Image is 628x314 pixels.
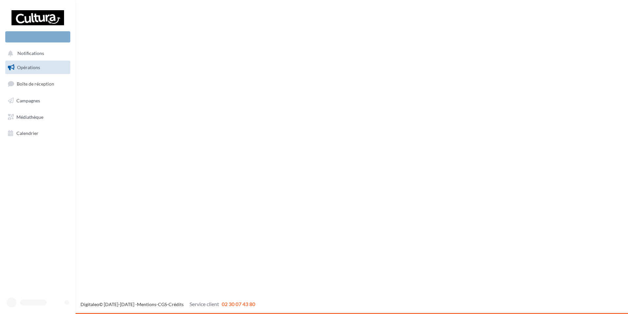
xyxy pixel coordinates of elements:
[5,31,70,42] div: Nouvelle campagne
[4,61,72,74] a: Opérations
[16,114,43,119] span: Médiathèque
[17,81,54,87] span: Boîte de réception
[4,110,72,124] a: Médiathèque
[168,301,184,307] a: Crédits
[190,301,219,307] span: Service client
[80,301,99,307] a: Digitaleo
[137,301,156,307] a: Mentions
[4,126,72,140] a: Calendrier
[80,301,255,307] span: © [DATE]-[DATE] - - -
[4,94,72,108] a: Campagnes
[17,65,40,70] span: Opérations
[158,301,167,307] a: CGS
[17,51,44,56] span: Notifications
[16,130,38,136] span: Calendrier
[4,77,72,91] a: Boîte de réception
[16,98,40,103] span: Campagnes
[222,301,255,307] span: 02 30 07 43 80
